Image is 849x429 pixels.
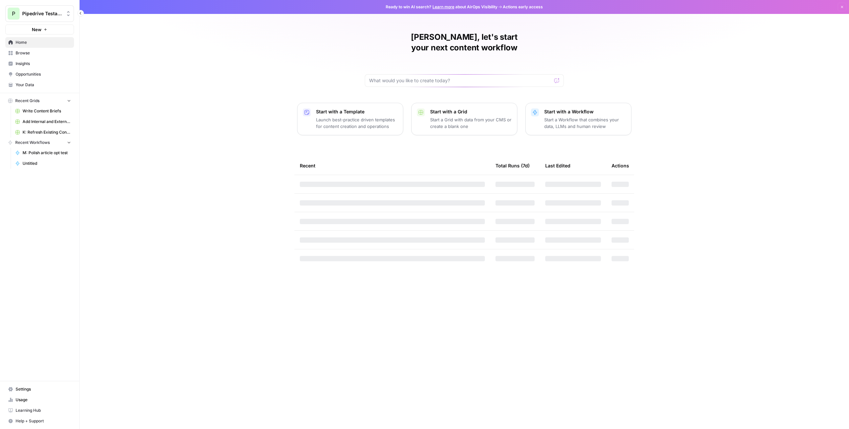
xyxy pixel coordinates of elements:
[365,32,564,53] h1: [PERSON_NAME], let's start your next content workflow
[503,4,543,10] span: Actions early access
[23,129,71,135] span: K: Refresh Existing Content (1)
[23,150,71,156] span: M: Polish article opt test
[5,395,74,405] a: Usage
[316,116,398,130] p: Launch best-practice driven templates for content creation and operations
[369,77,552,84] input: What would you like to create today?
[23,160,71,166] span: Untitled
[5,416,74,426] button: Help + Support
[5,25,74,34] button: New
[5,80,74,90] a: Your Data
[495,156,530,175] div: Total Runs (7d)
[16,386,71,392] span: Settings
[545,156,570,175] div: Last Edited
[544,108,626,115] p: Start with a Workflow
[16,82,71,88] span: Your Data
[16,61,71,67] span: Insights
[16,418,71,424] span: Help + Support
[5,48,74,58] a: Browse
[544,116,626,130] p: Start a Workflow that combines your data, LLMs and human review
[12,127,74,138] a: K: Refresh Existing Content (1)
[612,156,629,175] div: Actions
[23,119,71,125] span: Add Internal and External Links
[16,71,71,77] span: Opportunities
[5,69,74,80] a: Opportunities
[12,116,74,127] a: Add Internal and External Links
[12,148,74,158] a: M: Polish article opt test
[316,108,398,115] p: Start with a Template
[22,10,62,17] span: Pipedrive Testaccount
[411,103,517,135] button: Start with a GridStart a Grid with data from your CMS or create a blank one
[5,37,74,48] a: Home
[16,407,71,413] span: Learning Hub
[12,10,15,18] span: P
[16,39,71,45] span: Home
[23,108,71,114] span: Write Content Briefs
[15,140,50,146] span: Recent Workflows
[300,156,485,175] div: Recent
[430,116,512,130] p: Start a Grid with data from your CMS or create a blank one
[12,158,74,169] a: Untitled
[430,108,512,115] p: Start with a Grid
[16,397,71,403] span: Usage
[5,405,74,416] a: Learning Hub
[15,98,39,104] span: Recent Grids
[16,50,71,56] span: Browse
[5,58,74,69] a: Insights
[32,26,41,33] span: New
[5,96,74,106] button: Recent Grids
[386,4,497,10] span: Ready to win AI search? about AirOps Visibility
[432,4,454,9] a: Learn more
[5,384,74,395] a: Settings
[12,106,74,116] a: Write Content Briefs
[5,138,74,148] button: Recent Workflows
[297,103,403,135] button: Start with a TemplateLaunch best-practice driven templates for content creation and operations
[525,103,631,135] button: Start with a WorkflowStart a Workflow that combines your data, LLMs and human review
[5,5,74,22] button: Workspace: Pipedrive Testaccount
